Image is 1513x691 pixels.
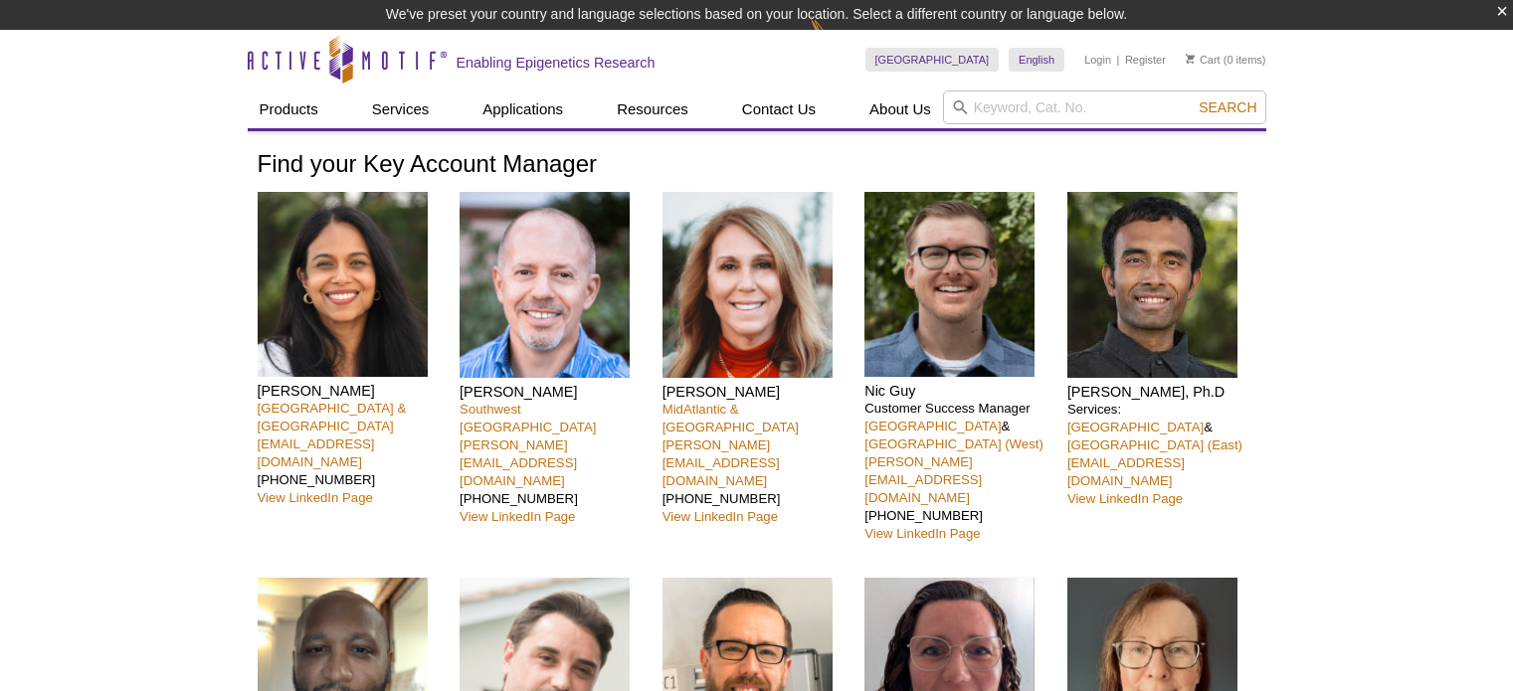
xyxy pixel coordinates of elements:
a: [GEOGRAPHIC_DATA] (East) [1067,437,1242,452]
a: Login [1084,53,1111,67]
a: Register [1125,53,1166,67]
a: Southwest [GEOGRAPHIC_DATA] [460,402,596,434]
a: View LinkedIn Page [662,509,778,524]
img: Change Here [810,15,862,62]
input: Keyword, Cat. No. [943,90,1266,124]
button: Search [1193,98,1262,116]
a: [GEOGRAPHIC_DATA] & [GEOGRAPHIC_DATA] [258,401,407,433]
p: Customer Success Manager & [PHONE_NUMBER] [864,400,1052,543]
a: [PERSON_NAME][EMAIL_ADDRESS][DOMAIN_NAME] [662,437,780,488]
a: [GEOGRAPHIC_DATA] [1067,420,1204,434]
li: (0 items) [1186,48,1266,72]
a: [GEOGRAPHIC_DATA] [864,419,1001,433]
h4: [PERSON_NAME] [258,382,446,400]
a: View LinkedIn Page [258,490,373,505]
a: [PERSON_NAME][EMAIL_ADDRESS][DOMAIN_NAME] [864,454,982,505]
span: Search [1199,99,1256,115]
a: Applications [471,90,575,128]
a: English [1009,48,1064,72]
img: Seth Rubin headshot [460,192,630,378]
a: View LinkedIn Page [460,509,575,524]
a: Services [360,90,442,128]
a: [EMAIL_ADDRESS][DOMAIN_NAME] [258,436,375,469]
a: [EMAIL_ADDRESS][DOMAIN_NAME] [1067,455,1185,488]
p: [PHONE_NUMBER] [460,401,648,526]
a: Cart [1186,53,1221,67]
img: Patrisha Femia headshot [662,192,833,378]
img: Rwik Sen headshot [1067,192,1237,378]
img: Nic Guy headshot [864,192,1035,378]
a: Contact Us [730,90,828,128]
h4: [PERSON_NAME] [460,383,648,401]
a: Resources [605,90,700,128]
a: Products [248,90,330,128]
h1: Find your Key Account Manager [258,151,1256,180]
img: Nivanka Paranavitana headshot [258,192,428,378]
a: About Us [857,90,943,128]
a: [GEOGRAPHIC_DATA] [865,48,1000,72]
h2: Enabling Epigenetics Research [457,54,656,72]
h4: [PERSON_NAME] [662,383,851,401]
a: View LinkedIn Page [1067,491,1183,506]
h4: [PERSON_NAME], Ph.D [1067,383,1255,401]
a: View LinkedIn Page [864,526,980,541]
a: [GEOGRAPHIC_DATA] (West) [864,436,1043,451]
a: [PERSON_NAME][EMAIL_ADDRESS][DOMAIN_NAME] [460,437,577,488]
h4: Nic Guy [864,382,1052,400]
li: | [1117,48,1120,72]
p: [PHONE_NUMBER] [662,401,851,526]
p: [PHONE_NUMBER] [258,400,446,507]
a: MidAtlantic & [GEOGRAPHIC_DATA] [662,402,799,434]
p: Services: & [1067,401,1255,508]
img: Your Cart [1186,54,1195,64]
